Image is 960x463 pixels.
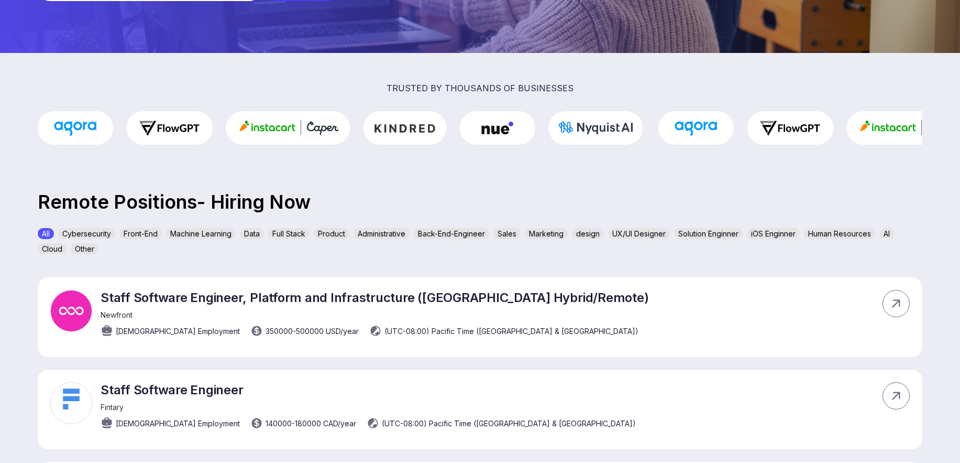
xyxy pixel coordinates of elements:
span: [DEMOGRAPHIC_DATA] Employment [116,326,240,337]
div: Other [71,243,98,254]
div: Back-End-Engineer [414,228,489,239]
div: Product [314,228,349,239]
div: Cloud [38,243,67,254]
div: AI [879,228,894,239]
p: Staff Software Engineer, Platform and Infrastructure ([GEOGRAPHIC_DATA] Hybrid/Remote) [101,290,648,305]
div: Human Resources [804,228,875,239]
div: UX/UI Designer [608,228,670,239]
div: Sales [493,228,521,239]
div: iOS Enginner [747,228,800,239]
div: Solution Enginner [674,228,743,239]
span: Newfront [101,310,133,319]
div: Cybersecurity [58,228,115,239]
span: Fintary [101,403,124,412]
span: 140000 - 180000 CAD /year [266,418,356,429]
span: (UTC-08:00) Pacific Time ([GEOGRAPHIC_DATA] & [GEOGRAPHIC_DATA]) [382,418,636,429]
div: Front-End [119,228,162,239]
div: design [572,228,604,239]
div: Administrative [354,228,410,239]
p: Staff Software Engineer [101,382,636,397]
div: Marketing [525,228,568,239]
span: (UTC-08:00) Pacific Time ([GEOGRAPHIC_DATA] & [GEOGRAPHIC_DATA]) [384,326,638,337]
div: Machine Learning [166,228,236,239]
div: Full Stack [268,228,310,239]
span: 350000 - 500000 USD /year [266,326,359,337]
div: All [38,228,54,239]
span: [DEMOGRAPHIC_DATA] Employment [116,418,240,429]
div: Data [240,228,264,239]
